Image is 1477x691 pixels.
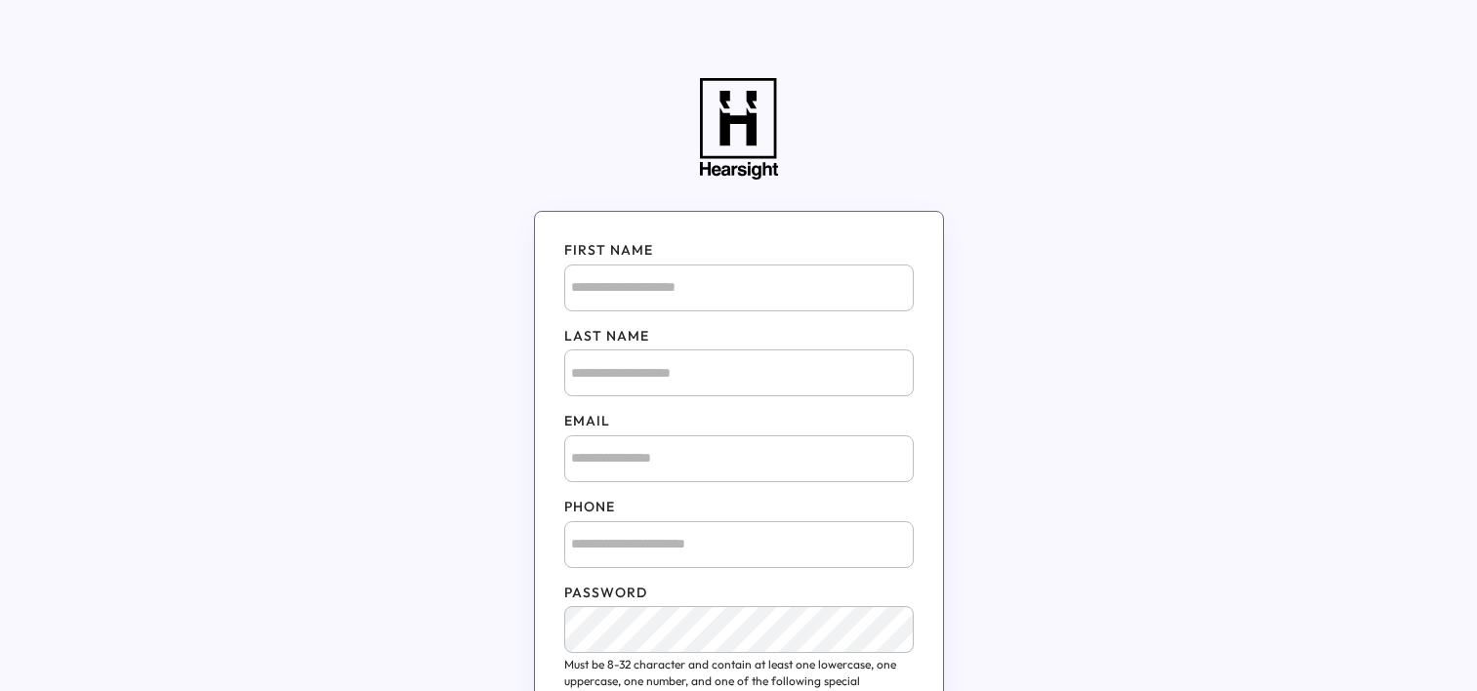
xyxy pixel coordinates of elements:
[700,78,778,180] img: Hearsight logo
[564,327,914,346] div: LAST NAME
[564,412,914,431] div: EMAIL
[564,584,914,603] div: PASSWORD
[564,498,914,517] div: PHONE
[564,241,914,261] div: FIRST NAME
